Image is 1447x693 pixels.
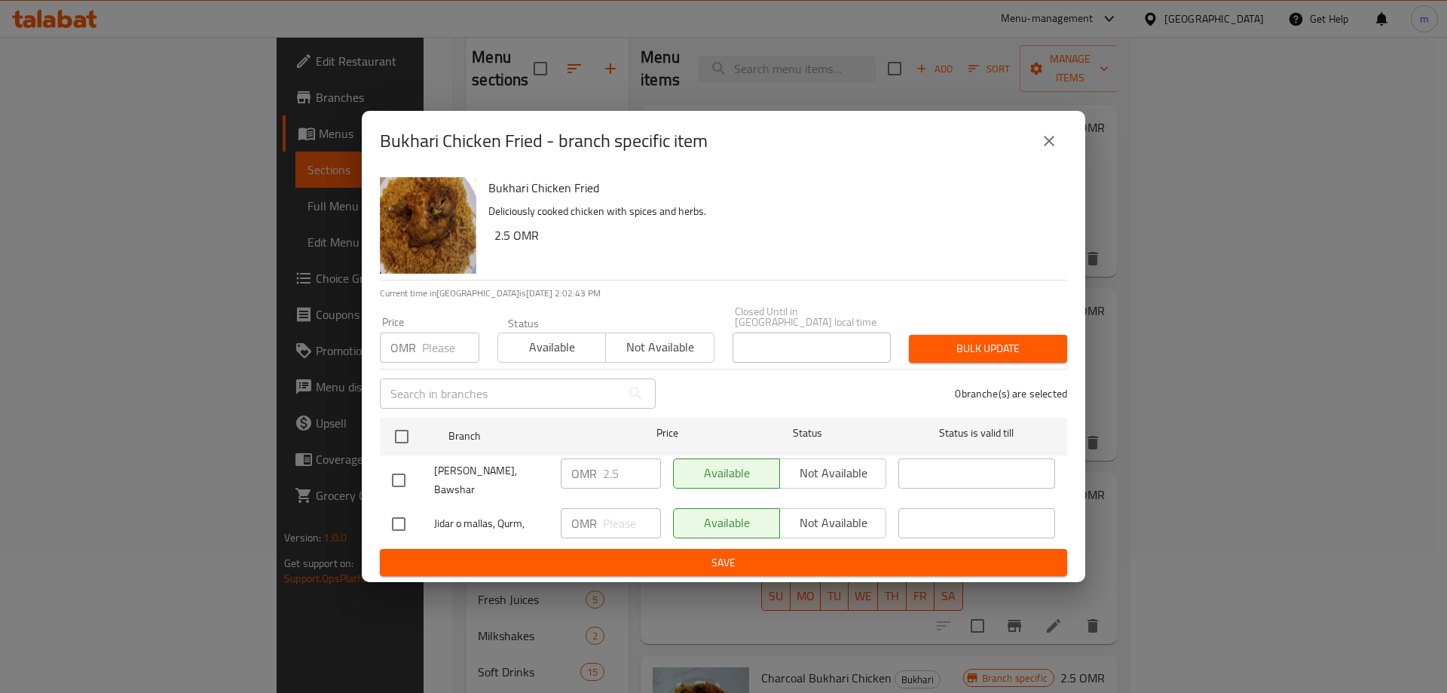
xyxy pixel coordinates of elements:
p: 0 branche(s) are selected [955,386,1067,401]
input: Please enter price [603,458,661,489]
span: Branch [448,427,605,446]
input: Please enter price [603,508,661,538]
h6: 2.5 OMR [494,225,1055,246]
button: Save [380,549,1067,577]
span: Jidar o mallas, Qurm, [434,514,549,533]
h2: Bukhari Chicken Fried - branch specific item [380,129,708,153]
button: Bulk update [909,335,1067,363]
span: Not available [612,336,708,358]
input: Please enter price [422,333,479,363]
span: Status [730,424,886,443]
span: Available [504,336,600,358]
span: [PERSON_NAME], Bawshar [434,461,549,499]
p: Current time in [GEOGRAPHIC_DATA] is [DATE] 2:02:43 PM [380,287,1067,300]
span: Status is valid till [898,424,1055,443]
button: Available [497,333,606,363]
img: Bukhari Chicken Fried [380,177,476,274]
p: OMR [571,514,597,532]
span: Save [392,553,1055,572]
h6: Bukhari Chicken Fried [488,177,1055,198]
p: OMR [390,339,416,357]
p: Deliciously cooked chicken with spices and herbs. [488,202,1055,221]
button: Not available [605,333,714,363]
button: close [1031,123,1067,159]
p: OMR [571,465,597,483]
span: Bulk update [921,339,1055,358]
span: Price [617,424,717,443]
input: Search in branches [380,379,621,409]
